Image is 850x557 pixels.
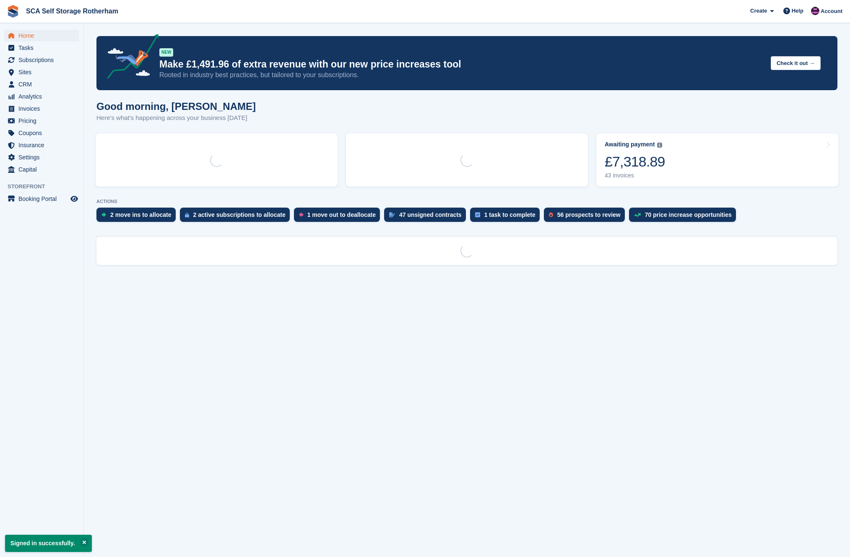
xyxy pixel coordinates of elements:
div: 2 active subscriptions to allocate [193,211,286,218]
span: Home [18,30,69,42]
span: Pricing [18,115,69,127]
a: menu [4,54,79,66]
span: Help [792,7,803,15]
a: 56 prospects to review [544,208,629,226]
a: menu [4,30,79,42]
img: stora-icon-8386f47178a22dfd0bd8f6a31ec36ba5ce8667c1dd55bd0f319d3a0aa187defe.svg [7,5,19,18]
a: menu [4,42,79,54]
span: Account [821,7,842,16]
p: Here's what's happening across your business [DATE] [96,113,256,123]
span: Create [750,7,767,15]
div: 2 move ins to allocate [110,211,172,218]
img: move_ins_to_allocate_icon-fdf77a2bb77ea45bf5b3d319d69a93e2d87916cf1d5bf7949dd705db3b84f3ca.svg [101,212,106,217]
h1: Good morning, [PERSON_NAME] [96,101,256,112]
a: 2 active subscriptions to allocate [180,208,294,226]
div: 43 invoices [605,172,665,179]
a: menu [4,103,79,115]
span: Tasks [18,42,69,54]
a: menu [4,78,79,90]
span: Insurance [18,139,69,151]
a: 70 price increase opportunities [629,208,740,226]
span: Coupons [18,127,69,139]
img: icon-info-grey-7440780725fd019a000dd9b08b2336e03edf1995a4989e88bcd33f0948082b44.svg [657,143,662,148]
a: menu [4,91,79,102]
a: 1 move out to deallocate [294,208,384,226]
a: Awaiting payment £7,318.89 43 invoices [596,133,838,187]
p: Signed in successfully. [5,535,92,552]
a: SCA Self Storage Rotherham [23,4,122,18]
span: Invoices [18,103,69,115]
a: 47 unsigned contracts [384,208,470,226]
div: 1 task to complete [484,211,535,218]
span: Subscriptions [18,54,69,66]
img: price_increase_opportunities-93ffe204e8149a01c8c9dc8f82e8f89637d9d84a8eef4429ea346261dce0b2c0.svg [634,213,641,217]
div: 56 prospects to review [557,211,621,218]
a: 1 task to complete [470,208,544,226]
span: Settings [18,151,69,163]
span: Sites [18,66,69,78]
div: 47 unsigned contracts [399,211,462,218]
p: Rooted in industry best practices, but tailored to your subscriptions. [159,70,764,80]
div: 1 move out to deallocate [307,211,376,218]
a: menu [4,139,79,151]
img: task-75834270c22a3079a89374b754ae025e5fb1db73e45f91037f5363f120a921f8.svg [475,212,480,217]
span: Analytics [18,91,69,102]
a: menu [4,127,79,139]
p: Make £1,491.96 of extra revenue with our new price increases tool [159,58,764,70]
div: NEW [159,48,173,57]
a: menu [4,115,79,127]
img: move_outs_to_deallocate_icon-f764333ba52eb49d3ac5e1228854f67142a1ed5810a6f6cc68b1a99e826820c5.svg [299,212,303,217]
button: Check it out → [771,56,821,70]
a: menu [4,66,79,78]
a: 2 move ins to allocate [96,208,180,226]
a: menu [4,164,79,175]
span: Booking Portal [18,193,69,205]
a: Preview store [69,194,79,204]
img: price-adjustments-announcement-icon-8257ccfd72463d97f412b2fc003d46551f7dbcb40ab6d574587a9cd5c0d94... [100,34,159,82]
span: Storefront [8,182,83,191]
div: £7,318.89 [605,153,665,170]
div: Awaiting payment [605,141,655,148]
a: menu [4,193,79,205]
div: 70 price increase opportunities [645,211,732,218]
img: active_subscription_to_allocate_icon-d502201f5373d7db506a760aba3b589e785aa758c864c3986d89f69b8ff3... [185,212,189,218]
img: prospect-51fa495bee0391a8d652442698ab0144808aea92771e9ea1ae160a38d050c398.svg [549,212,553,217]
img: Dale Chapman [811,7,819,15]
img: contract_signature_icon-13c848040528278c33f63329250d36e43548de30e8caae1d1a13099fd9432cc5.svg [389,212,395,217]
span: CRM [18,78,69,90]
span: Capital [18,164,69,175]
p: ACTIONS [96,199,837,204]
a: menu [4,151,79,163]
